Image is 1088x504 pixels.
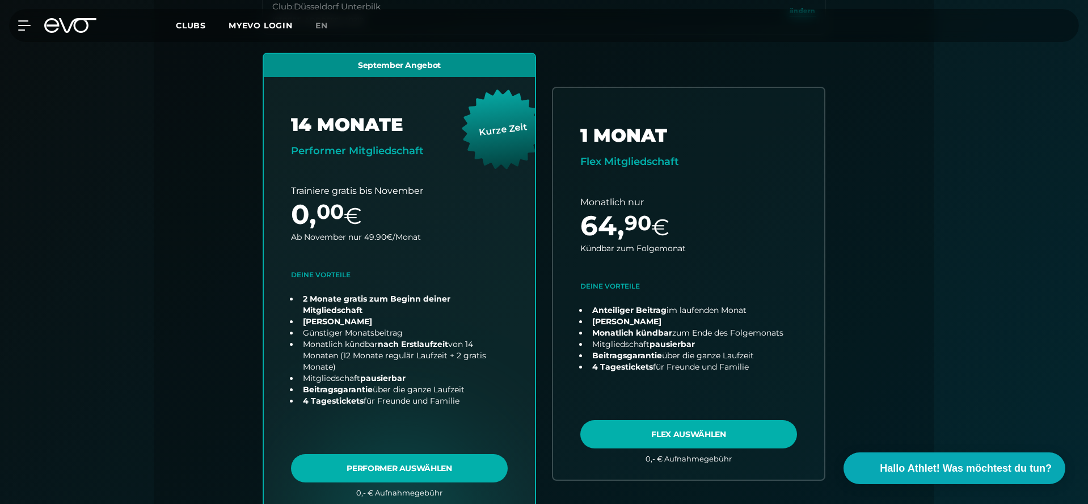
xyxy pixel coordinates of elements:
[553,88,824,480] a: choose plan
[844,452,1065,484] button: Hallo Athlet! Was möchtest du tun?
[880,461,1052,476] span: Hallo Athlet! Was möchtest du tun?
[176,20,229,31] a: Clubs
[315,19,341,32] a: en
[229,20,293,31] a: MYEVO LOGIN
[315,20,328,31] span: en
[176,20,206,31] span: Clubs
